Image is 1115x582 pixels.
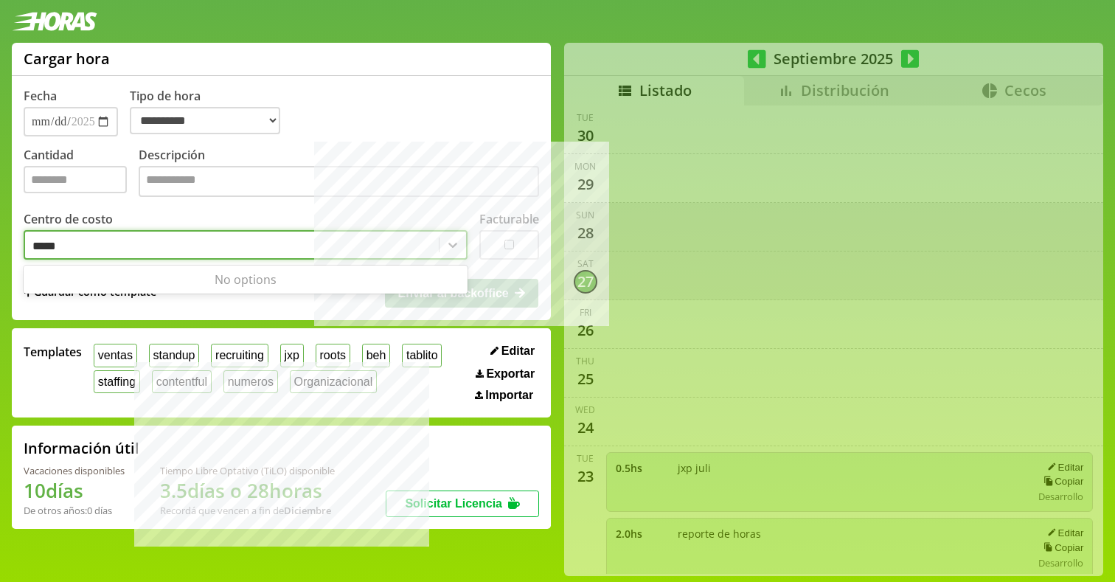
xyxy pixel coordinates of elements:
button: Organizacional [290,370,377,393]
label: Centro de costo [24,211,113,227]
b: Diciembre [284,504,331,517]
button: tablito [402,344,442,367]
button: recruiting [211,344,268,367]
span: + [24,285,32,301]
label: Cantidad [24,147,139,201]
div: Vacaciones disponibles [24,464,125,477]
div: Tiempo Libre Optativo (TiLO) disponible [160,464,335,477]
button: Exportar [471,367,539,381]
button: standup [149,344,200,367]
button: Editar [486,344,539,358]
span: +Guardar como template [24,285,156,301]
label: Facturable [479,211,539,227]
span: Templates [24,344,82,360]
textarea: Descripción [139,166,539,197]
span: Solicitar Licencia [405,497,502,510]
button: jxp [280,344,304,367]
label: Descripción [139,147,539,201]
span: Importar [485,389,533,402]
div: No options [24,266,468,294]
button: contentful [152,370,212,393]
button: Solicitar Licencia [386,491,539,517]
h2: Información útil [24,438,139,458]
input: Cantidad [24,166,127,193]
label: Tipo de hora [130,88,292,136]
span: Editar [501,344,535,358]
h1: 3.5 días o 28 horas [160,477,335,504]
h1: Cargar hora [24,49,110,69]
img: logotipo [12,12,97,31]
h1: 10 días [24,477,125,504]
label: Fecha [24,88,57,104]
button: beh [362,344,390,367]
button: ventas [94,344,137,367]
div: Recordá que vencen a fin de [160,504,335,517]
div: De otros años: 0 días [24,504,125,517]
button: staffing [94,370,140,393]
select: Tipo de hora [130,107,280,134]
button: numeros [223,370,278,393]
span: Exportar [486,367,535,381]
button: roots [316,344,350,367]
